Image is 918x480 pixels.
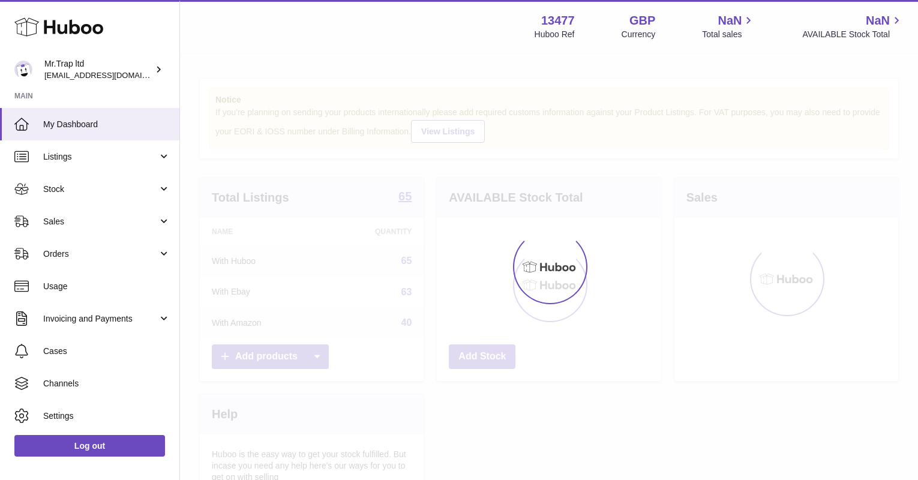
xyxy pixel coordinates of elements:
[43,151,158,163] span: Listings
[14,61,32,79] img: office@grabacz.eu
[43,216,158,227] span: Sales
[802,29,904,40] span: AVAILABLE Stock Total
[702,29,755,40] span: Total sales
[43,410,170,422] span: Settings
[702,13,755,40] a: NaN Total sales
[629,13,655,29] strong: GBP
[866,13,890,29] span: NaN
[43,346,170,357] span: Cases
[43,281,170,292] span: Usage
[43,248,158,260] span: Orders
[14,435,165,457] a: Log out
[541,13,575,29] strong: 13477
[802,13,904,40] a: NaN AVAILABLE Stock Total
[622,29,656,40] div: Currency
[44,58,152,81] div: Mr.Trap ltd
[43,378,170,389] span: Channels
[535,29,575,40] div: Huboo Ref
[43,184,158,195] span: Stock
[43,119,170,130] span: My Dashboard
[44,70,176,80] span: [EMAIL_ADDRESS][DOMAIN_NAME]
[43,313,158,325] span: Invoicing and Payments
[718,13,742,29] span: NaN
